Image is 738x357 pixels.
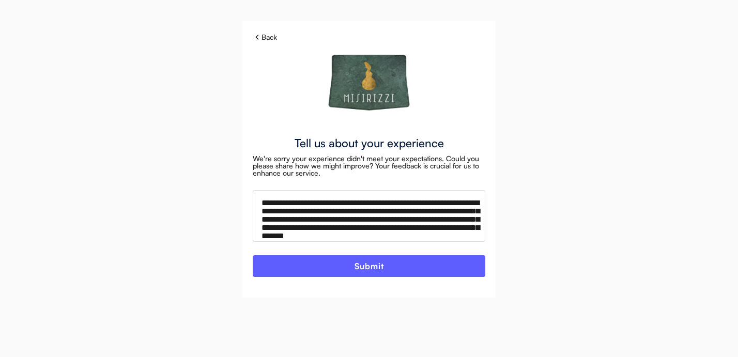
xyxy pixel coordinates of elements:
[253,155,485,177] div: We're sorry your experience didn't meet your expectations. Could you please share how we might im...
[262,34,277,41] div: Back
[328,41,410,124] img: Misirizzi.png
[295,137,444,149] div: Tell us about your experience
[253,33,262,41] img: chevron-left%20%282%29.svg
[253,255,485,277] button: Submit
